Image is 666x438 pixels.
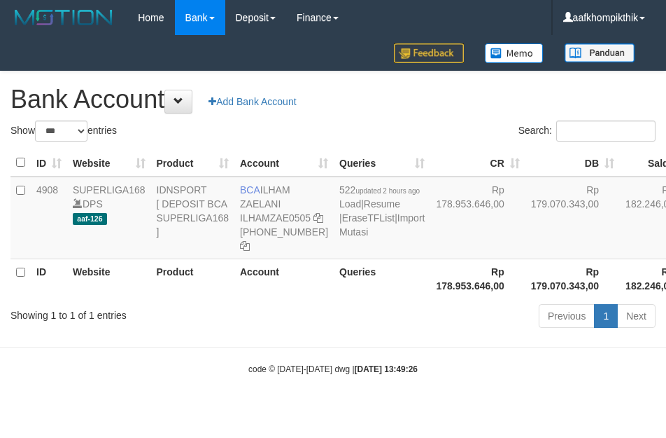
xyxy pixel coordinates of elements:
[151,177,235,259] td: IDNSPORT [ DEPOSIT BCA SUPERLIGA168 ]
[240,240,250,252] a: Copy 4062280631 to clipboard
[334,259,430,299] th: Queries
[151,149,235,177] th: Product: activate to sort column ascending
[240,212,311,224] a: ILHAMZAE0505
[342,212,395,224] a: EraseTFList
[430,259,525,299] th: Rp 178.953.646,00
[339,212,425,238] a: Import Mutasi
[355,364,418,374] strong: [DATE] 13:49:26
[518,121,656,142] label: Search:
[565,43,635,62] img: panduan.png
[339,198,361,210] a: Load
[31,259,67,299] th: ID
[525,177,620,259] td: Rp 179.070.343,00
[234,149,334,177] th: Account: activate to sort column ascending
[248,364,418,374] small: code © [DATE]-[DATE] dwg |
[334,149,430,177] th: Queries: activate to sort column ascending
[73,184,146,196] a: SUPERLIGA168
[594,304,618,328] a: 1
[339,184,420,196] span: 522
[199,90,305,114] a: Add Bank Account
[67,259,151,299] th: Website
[31,177,67,259] td: 4908
[151,259,235,299] th: Product
[355,187,420,195] span: updated 2 hours ago
[339,184,425,238] span: | | |
[525,149,620,177] th: DB: activate to sort column ascending
[10,303,267,322] div: Showing 1 to 1 of 1 entries
[539,304,595,328] a: Previous
[364,198,400,210] a: Resume
[31,149,67,177] th: ID: activate to sort column ascending
[240,184,260,196] span: BCA
[485,43,544,63] img: Button%20Memo.svg
[35,121,87,142] select: Showentries
[617,304,656,328] a: Next
[525,259,620,299] th: Rp 179.070.343,00
[10,7,117,28] img: MOTION_logo.png
[73,213,107,225] span: aaf-126
[556,121,656,142] input: Search:
[10,121,117,142] label: Show entries
[234,177,334,259] td: ILHAM ZAELANI [PHONE_NUMBER]
[430,149,525,177] th: CR: activate to sort column ascending
[394,43,464,63] img: Feedback.jpg
[10,85,656,114] h1: Bank Account
[234,259,334,299] th: Account
[313,212,323,224] a: Copy ILHAMZAE0505 to clipboard
[430,177,525,259] td: Rp 178.953.646,00
[67,177,151,259] td: DPS
[67,149,151,177] th: Website: activate to sort column ascending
